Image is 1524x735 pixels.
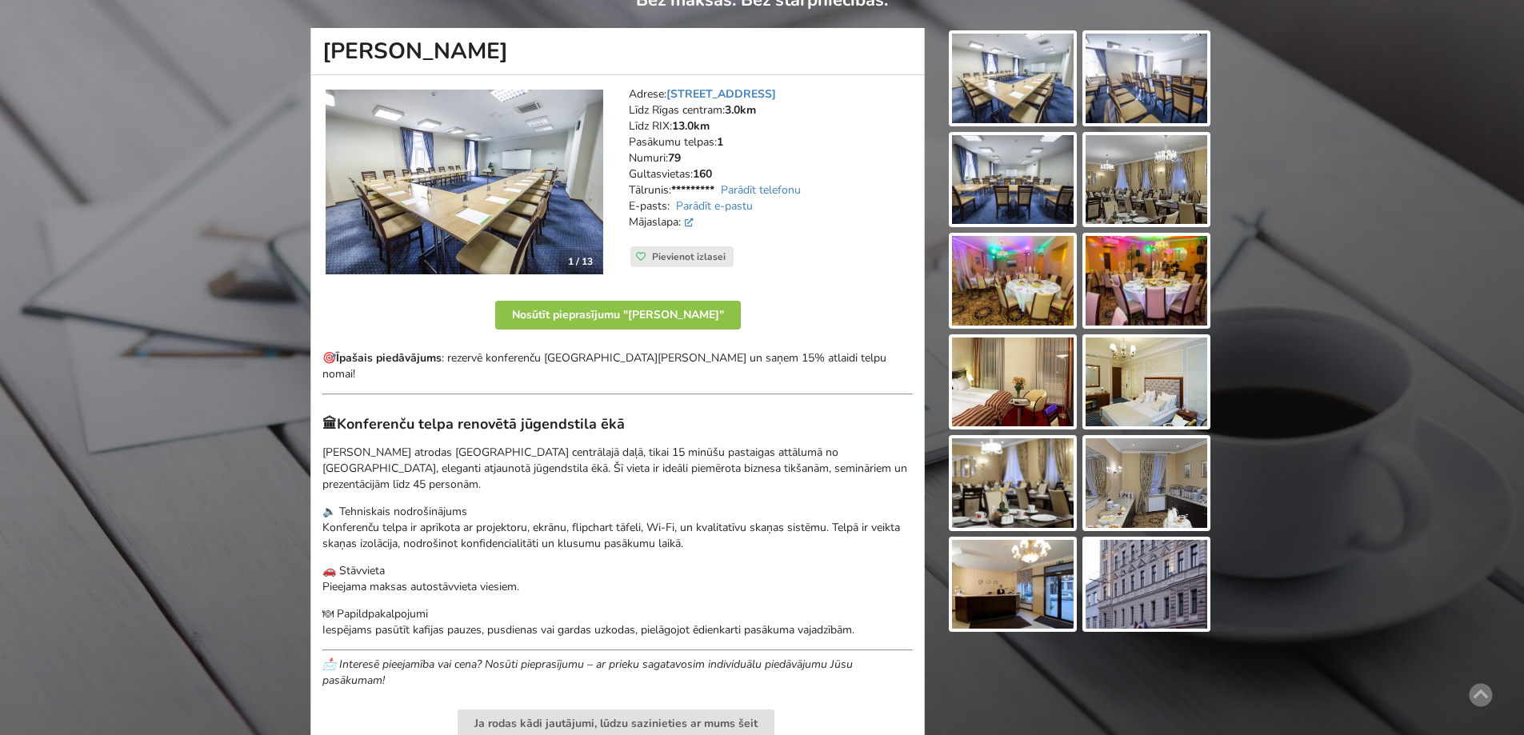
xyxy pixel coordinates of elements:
[337,414,625,433] strong: Konferenču telpa renovētā jūgendstila ēkā
[326,90,603,275] a: Viesnīca | Rīga | Gertrude Hotel 1 / 13
[952,34,1074,123] img: Gertrude Hotel | Rīga | Pasākumu vieta - galerijas bilde
[558,250,602,274] div: 1 / 13
[326,90,603,275] img: Viesnīca | Rīga | Gertrude Hotel
[1086,34,1207,123] img: Gertrude Hotel | Rīga | Pasākumu vieta - galerijas bilde
[693,166,712,182] strong: 160
[322,415,913,433] h3: 🏛
[952,135,1074,225] img: Gertrude Hotel | Rīga | Pasākumu vieta - galerijas bilde
[1086,236,1207,326] img: Gertrude Hotel | Rīga | Pasākumu vieta - galerijas bilde
[495,301,741,330] button: Nosūtīt pieprasījumu "[PERSON_NAME]"
[676,198,753,214] a: Parādīt e-pastu
[1086,338,1207,427] img: Gertrude Hotel | Rīga | Pasākumu vieta - galerijas bilde
[717,134,723,150] strong: 1
[672,118,710,134] strong: 13.0km
[322,350,913,382] p: 🎯 : rezervē konferenču [GEOGRAPHIC_DATA][PERSON_NAME] un saņem 15% atlaidi telpu nomai!
[652,250,726,263] span: Pievienot izlasei
[336,350,442,366] strong: Īpašais piedāvājums
[322,606,913,638] p: 🍽 Papildpakalpojumi Iespējams pasūtīt kafijas pauzes, pusdienas vai gardas uzkodas, pielāgojot ēd...
[322,445,913,493] p: [PERSON_NAME] atrodas [GEOGRAPHIC_DATA] centrālajā daļā, tikai 15 minūšu pastaigas attālumā no [G...
[1086,135,1207,225] img: Gertrude Hotel | Rīga | Pasākumu vieta - galerijas bilde
[952,236,1074,326] img: Gertrude Hotel | Rīga | Pasākumu vieta - galerijas bilde
[322,563,913,595] p: 🚗 Stāvvieta Pieejama maksas autostāvvieta viesiem.
[310,28,925,75] h1: [PERSON_NAME]
[666,86,776,102] a: [STREET_ADDRESS]
[1086,540,1207,629] img: Gertrude Hotel | Rīga | Pasākumu vieta - galerijas bilde
[1086,438,1207,528] img: Gertrude Hotel | Rīga | Pasākumu vieta - galerijas bilde
[668,150,681,166] strong: 79
[952,438,1074,528] img: Gertrude Hotel | Rīga | Pasākumu vieta - galerijas bilde
[322,657,853,688] em: 📩 Interesē pieejamība vai cena? Nosūti pieprasījumu – ar prieku sagatavosim individuālu piedāvāju...
[629,86,913,246] address: Adrese: Līdz Rīgas centram: Līdz RIX: Pasākumu telpas: Numuri: Gultasvietas: Tālrunis: E-pasts: M...
[952,338,1074,427] img: Gertrude Hotel | Rīga | Pasākumu vieta - galerijas bilde
[721,182,801,198] a: Parādīt telefonu
[952,540,1074,629] img: Gertrude Hotel | Rīga | Pasākumu vieta - galerijas bilde
[725,102,756,118] strong: 3.0km
[322,504,913,552] p: 🔈 Tehniskais nodrošinājums Konferenču telpa ir aprīkota ar projektoru, ekrānu, flipchart tāfeli, ...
